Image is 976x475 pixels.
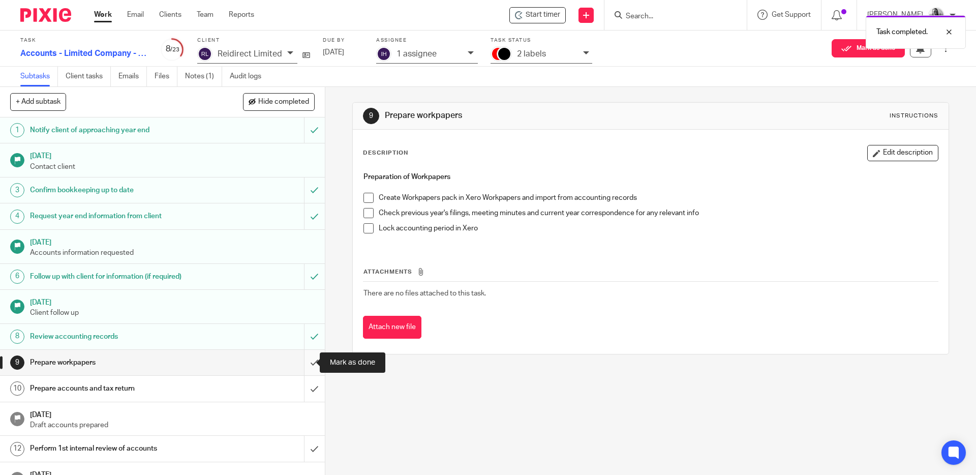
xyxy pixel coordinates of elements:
[160,43,185,55] div: 8
[218,49,282,58] p: Reidirect Limited
[10,381,24,396] div: 10
[928,7,944,23] img: IMG_9585.jpg
[876,27,928,37] p: Task completed.
[30,269,206,284] h1: Follow up with client for information (if required)
[185,67,222,86] a: Notes (1)
[10,330,24,344] div: 8
[385,110,673,121] h1: Prepare workpapers
[509,7,566,23] div: Reidirect Limited - Accounts - Limited Company - 2024
[867,145,938,161] button: Edit description
[363,269,412,275] span: Attachments
[363,290,486,297] span: There are no files attached to this task.
[379,223,937,233] p: Lock accounting period in Xero
[30,295,315,308] h1: [DATE]
[30,235,315,248] h1: [DATE]
[396,49,437,58] p: 1 assignee
[118,67,147,86] a: Emails
[155,67,177,86] a: Files
[170,47,179,52] small: /23
[10,210,24,224] div: 4
[30,209,206,224] h1: Request year end information from client
[10,183,24,197] div: 3
[30,183,206,198] h1: Confirm bookkeeping up to date
[379,208,937,218] p: Check previous year's filings, meeting minutes and current year correspondence for any relevant info
[10,123,24,137] div: 1
[197,10,213,20] a: Team
[376,37,478,44] label: Assignee
[30,162,315,172] p: Contact client
[197,46,212,62] img: svg%3E
[20,67,58,86] a: Subtasks
[30,329,206,344] h1: Review accounting records
[30,441,206,456] h1: Perform 1st internal review of accounts
[20,8,71,22] img: Pixie
[363,149,408,157] p: Description
[30,149,315,161] h1: [DATE]
[66,67,111,86] a: Client tasks
[363,172,937,182] h4: Preparation of Workpapers
[890,112,938,120] div: Instructions
[30,420,315,430] p: Draft accounts prepared
[517,49,546,58] p: 2 labels
[258,98,309,106] span: Hide completed
[30,123,206,138] h1: Notify client of approaching year end
[10,93,66,110] button: + Add subtask
[30,381,206,396] h1: Prepare accounts and tax return
[323,49,344,56] span: [DATE]
[243,93,315,110] button: Hide completed
[159,10,181,20] a: Clients
[363,316,421,339] button: Attach new file
[323,37,363,44] label: Due by
[10,442,24,456] div: 12
[30,407,315,420] h1: [DATE]
[10,355,24,370] div: 9
[127,10,144,20] a: Email
[230,67,269,86] a: Audit logs
[229,10,254,20] a: Reports
[197,37,310,44] label: Client
[363,108,379,124] div: 9
[94,10,112,20] a: Work
[379,193,937,203] p: Create Workpapers pack in Xero Workpapers and import from accounting records
[376,46,391,62] img: svg%3E
[20,37,147,44] label: Task
[30,248,315,258] p: Accounts information requested
[10,270,24,284] div: 6
[30,355,206,370] h1: Prepare workpapers
[30,308,315,318] p: Client follow up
